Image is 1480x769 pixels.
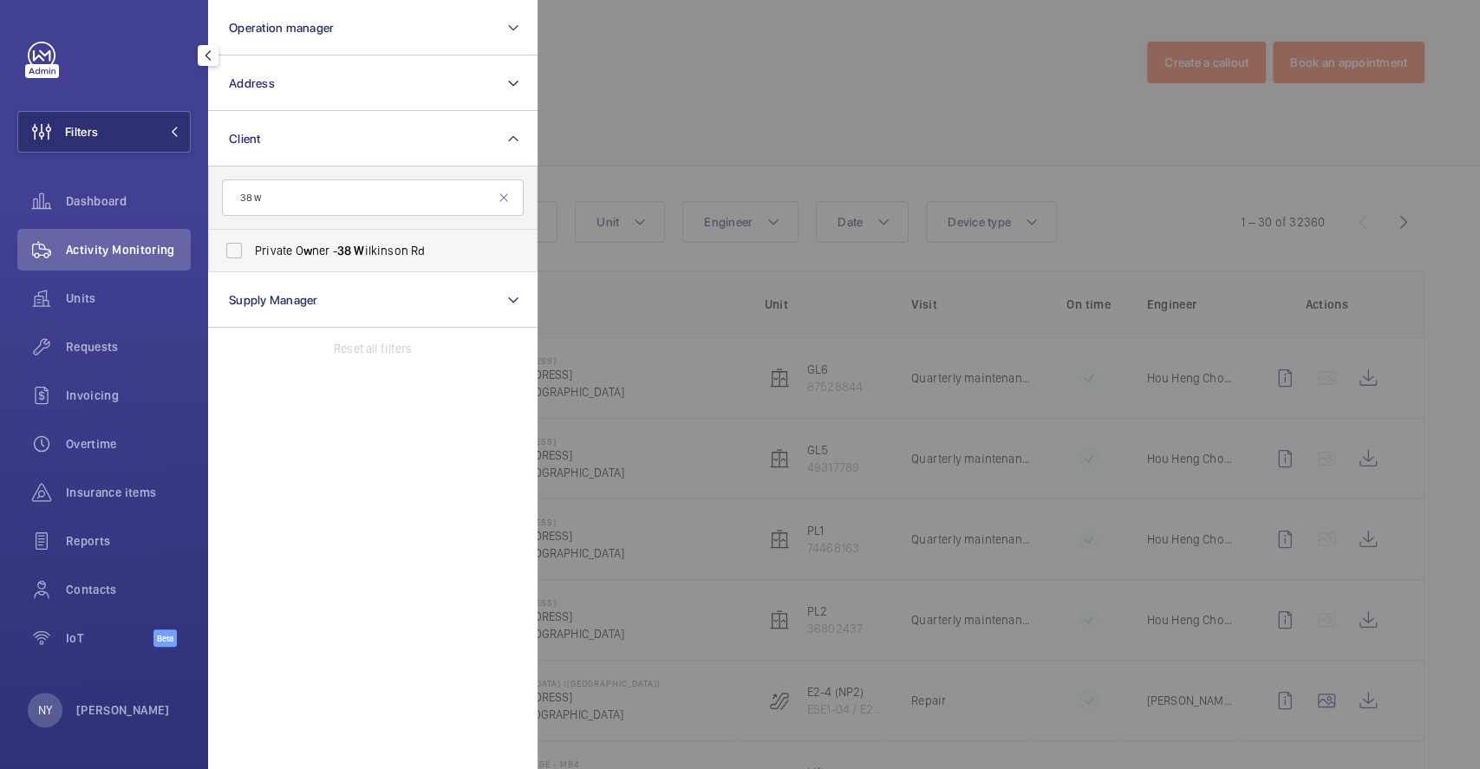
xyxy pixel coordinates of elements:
[66,629,153,647] span: IoT
[38,701,52,719] p: NY
[66,192,191,210] span: Dashboard
[17,111,191,153] button: Filters
[66,387,191,404] span: Invoicing
[66,338,191,355] span: Requests
[66,290,191,307] span: Units
[66,581,191,598] span: Contacts
[66,435,191,453] span: Overtime
[66,241,191,258] span: Activity Monitoring
[66,532,191,550] span: Reports
[66,484,191,501] span: Insurance items
[153,629,177,647] span: Beta
[76,701,170,719] p: [PERSON_NAME]
[65,123,98,140] span: Filters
